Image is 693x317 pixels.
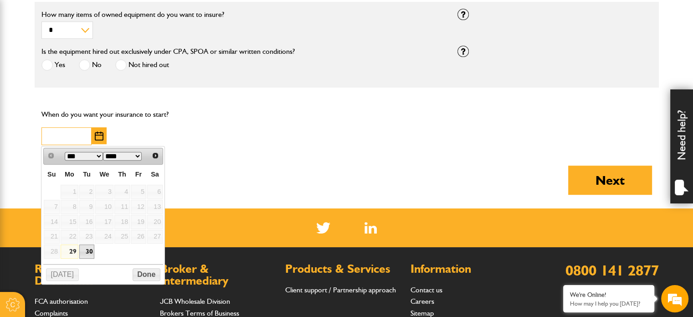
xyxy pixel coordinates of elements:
[79,244,95,259] a: 30
[41,11,444,18] label: How many items of owned equipment do you want to insure?
[160,263,276,286] h2: Broker & Intermediary
[12,165,166,240] textarea: Type your message and hit 'Enter'
[12,138,166,158] input: Enter your phone number
[565,261,659,279] a: 0800 141 2877
[570,300,647,307] p: How may I help you today?
[364,222,377,234] a: LinkedIn
[47,171,56,178] span: Sunday
[41,109,236,120] p: When do you want your insurance to start?
[99,171,109,178] span: Wednesday
[364,222,377,234] img: Linked In
[151,171,159,178] span: Saturday
[12,84,166,104] input: Enter your last name
[83,171,91,178] span: Tuesday
[411,263,527,275] h2: Information
[568,166,652,195] button: Next
[65,171,74,178] span: Monday
[285,286,396,294] a: Client support / Partnership approach
[118,171,126,178] span: Thursday
[570,291,647,299] div: We're Online!
[149,149,162,162] a: Next
[15,51,38,63] img: d_20077148190_company_1631870298795_20077148190
[152,152,159,159] span: Next
[285,263,401,275] h2: Products & Services
[124,248,165,260] em: Start Chat
[47,51,153,63] div: Chat with us now
[670,89,693,203] div: Need help?
[411,286,442,294] a: Contact us
[115,59,169,71] label: Not hired out
[133,268,160,281] button: Done
[35,297,88,306] a: FCA authorisation
[160,297,230,306] a: JCB Wholesale Division
[12,111,166,131] input: Enter your email address
[35,263,151,286] h2: Regulations & Documents
[149,5,171,26] div: Minimize live chat window
[411,297,434,306] a: Careers
[61,244,78,259] a: 29
[135,171,142,178] span: Friday
[79,59,102,71] label: No
[41,48,295,55] label: Is the equipment hired out exclusively under CPA, SPOA or similar written conditions?
[41,59,65,71] label: Yes
[316,222,330,234] img: Twitter
[46,268,79,281] button: [DATE]
[95,131,103,140] img: Choose date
